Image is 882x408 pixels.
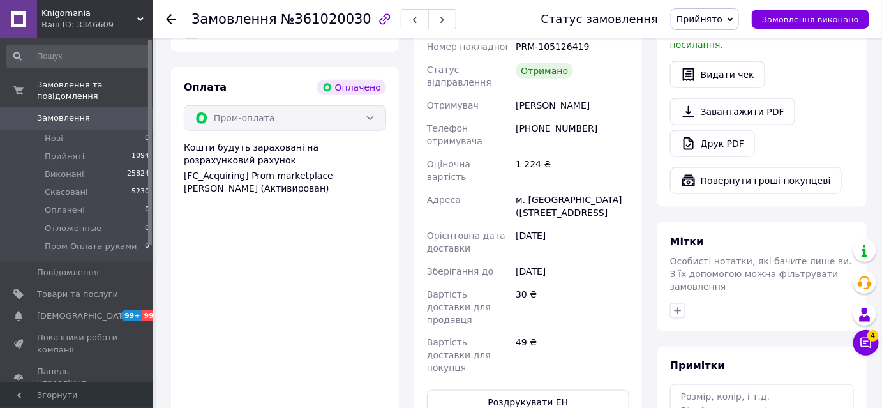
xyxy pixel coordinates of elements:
div: PRM-105126419 [513,35,632,58]
input: Пошук [6,45,151,68]
span: Оплачені [45,204,85,216]
span: 0 [145,241,149,252]
div: 30 ₴ [513,283,632,331]
div: Ваш ID: 3346609 [41,19,153,31]
span: Прийняті [45,151,84,162]
span: Орієнтовна дата доставки [427,230,505,253]
span: 1094 [131,151,149,162]
a: Завантажити PDF [670,98,795,125]
div: 49 ₴ [513,331,632,380]
span: Оціночна вартість [427,159,470,182]
span: Номер накладної [427,42,508,52]
span: Показники роботи компанії [37,332,118,355]
div: [PERSON_NAME] [513,94,632,117]
span: 99+ [142,310,163,321]
span: 5230 [131,186,149,198]
span: Телефон отримувача [427,123,482,146]
button: Чат з покупцем4 [853,330,879,356]
span: 4 [867,330,879,342]
a: Друк PDF [670,130,755,157]
span: [DEMOGRAPHIC_DATA] [37,310,131,322]
span: Прийнято [676,14,722,24]
span: Скасовані [45,186,88,198]
span: 25824 [127,169,149,180]
div: Кошти будуть зараховані на розрахунковий рахунок [184,141,386,195]
span: Замовлення [37,112,90,124]
span: Отримувач [427,100,479,110]
span: Мітки [670,236,704,248]
span: Замовлення [191,11,277,27]
span: Замовлення виконано [762,15,859,24]
span: Панель управління [37,366,118,389]
span: Вартість доставки для продавця [427,289,491,325]
button: Замовлення виконано [752,10,869,29]
span: Замовлення та повідомлення [37,79,153,102]
button: Видати чек [670,61,765,88]
div: [DATE] [513,224,632,260]
div: [DATE] [513,260,632,283]
span: Примітки [670,360,725,372]
button: Повернути гроші покупцеві [670,167,842,194]
span: 0 [145,223,149,234]
span: Зберігання до [427,266,493,276]
span: Пром Оплата руками [45,241,137,252]
span: Повідомлення [37,267,99,278]
div: 1 224 ₴ [513,153,632,188]
div: м. [GEOGRAPHIC_DATA] ([STREET_ADDRESS] [513,188,632,224]
span: Виконані [45,169,84,180]
div: Повернутися назад [166,13,176,26]
span: Товари та послуги [37,289,118,300]
span: 99+ [121,310,142,321]
div: [PHONE_NUMBER] [513,117,632,153]
span: Вартість доставки для покупця [427,338,491,374]
span: Адреса [427,195,461,205]
span: №361020030 [281,11,371,27]
div: [FC_Acquiring] Prom marketplace [PERSON_NAME] (Активирован) [184,169,386,195]
div: Статус замовлення [541,13,659,26]
div: Оплачено [317,80,386,95]
span: Оплата [184,81,227,93]
span: 0 [145,133,149,144]
span: Статус відправлення [427,64,491,87]
span: Особисті нотатки, які бачите лише ви. З їх допомогою можна фільтрувати замовлення [670,256,852,292]
span: 0 [145,204,149,216]
span: Нові [45,133,63,144]
span: Knigomania [41,8,137,19]
span: Отложенные [45,223,101,234]
div: Отримано [516,63,573,79]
